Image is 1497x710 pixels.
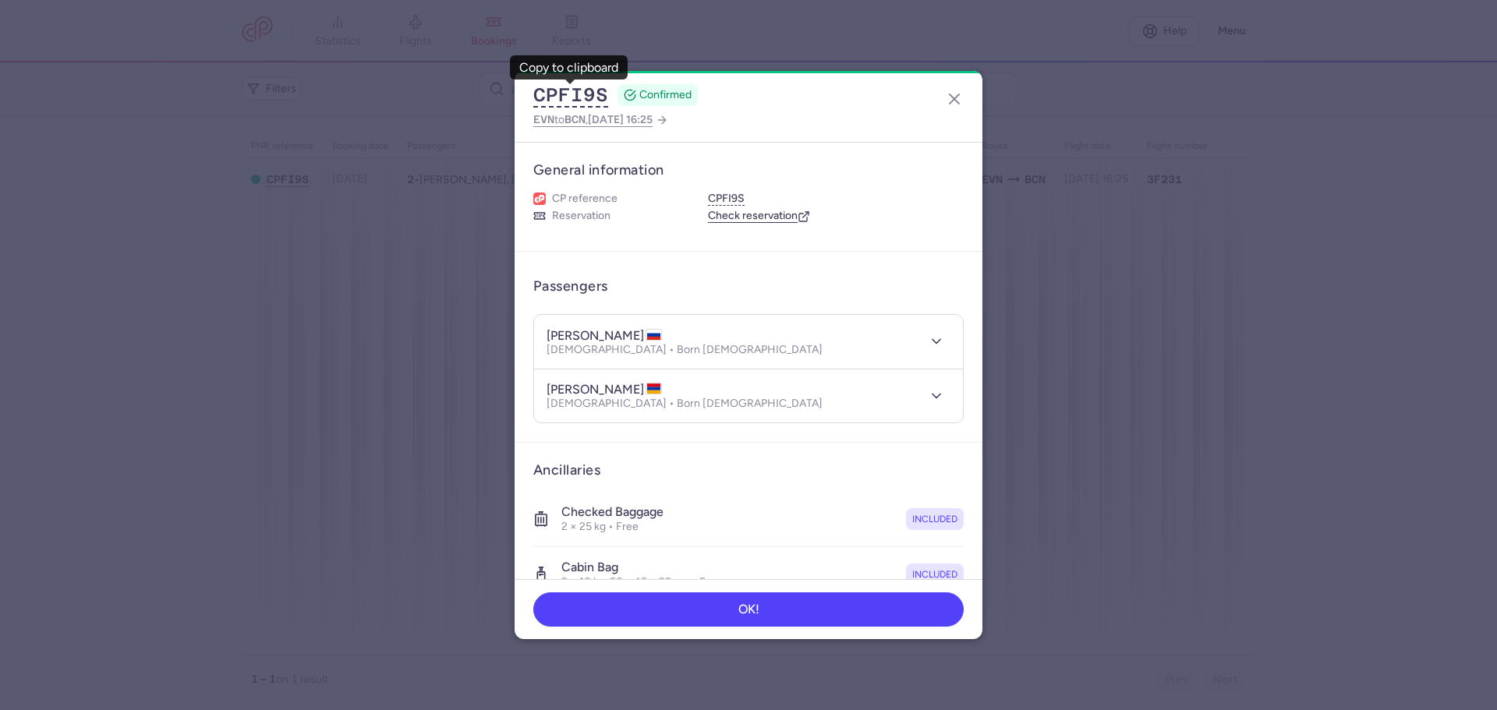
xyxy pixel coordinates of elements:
[708,192,745,206] button: CPFI9S
[639,87,692,103] span: CONFIRMED
[561,520,664,534] p: 2 × 25 kg • Free
[547,382,662,397] h4: [PERSON_NAME]
[533,193,546,205] figure: 1L airline logo
[912,567,957,582] span: included
[533,113,554,125] span: EVN
[588,113,653,126] span: [DATE] 16:25
[519,61,618,75] div: Copy to clipboard
[533,277,608,295] h3: Passengers
[552,192,618,206] span: CP reference
[738,602,759,616] span: OK!
[547,397,823,410] p: [DEMOGRAPHIC_DATA] • Born [DEMOGRAPHIC_DATA]
[533,110,668,129] a: EVNtoBCN,[DATE] 16:25
[547,344,823,356] p: [DEMOGRAPHIC_DATA] • Born [DEMOGRAPHIC_DATA]
[533,592,964,627] button: OK!
[561,575,722,589] p: 2 × 10 kg, 56 × 45 × 25 cm • Free
[533,110,653,129] span: to ,
[547,328,662,344] h4: [PERSON_NAME]
[533,83,608,107] button: CPFI9S
[533,161,964,179] h3: General information
[564,113,586,125] span: BCN
[552,209,610,223] span: Reservation
[561,504,664,520] h4: Checked baggage
[708,209,810,223] a: Check reservation
[561,560,722,575] h4: Cabin bag
[533,461,964,479] h3: Ancillaries
[912,511,957,527] span: included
